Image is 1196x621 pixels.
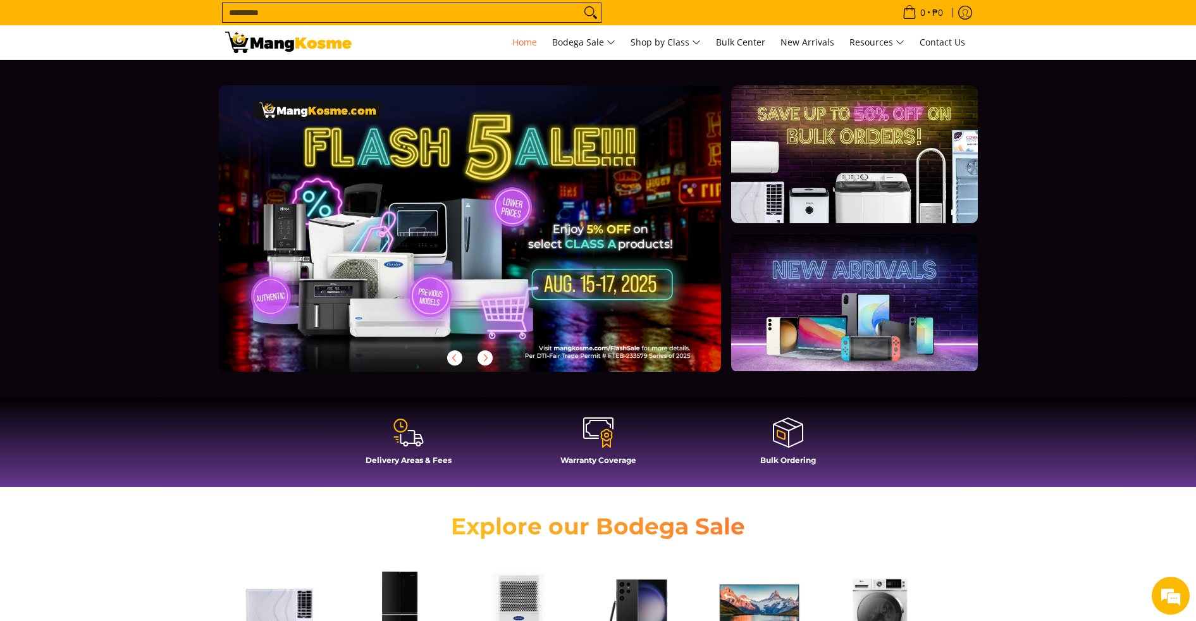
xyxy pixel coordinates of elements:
span: Resources [849,35,904,51]
span: • [899,6,947,20]
a: Resources [843,25,911,59]
a: Warranty Coverage [510,416,687,474]
h4: Bulk Ordering [700,455,877,465]
a: New Arrivals [774,25,841,59]
a: More [219,85,762,392]
button: Next [471,344,499,372]
a: Home [506,25,543,59]
a: Shop by Class [624,25,707,59]
span: Shop by Class [631,35,701,51]
span: Bulk Center [716,36,765,48]
nav: Main Menu [364,25,971,59]
button: Previous [441,344,469,372]
span: ₱0 [930,8,945,17]
span: New Arrivals [780,36,834,48]
a: Contact Us [913,25,971,59]
a: Bodega Sale [546,25,622,59]
img: Mang Kosme: Your Home Appliances Warehouse Sale Partner! [225,32,352,53]
a: Bulk Ordering [700,416,877,474]
span: Bodega Sale [552,35,615,51]
span: Home [512,36,537,48]
span: Contact Us [920,36,965,48]
h2: Explore our Bodega Sale [415,512,782,541]
h4: Warranty Coverage [510,455,687,465]
span: 0 [918,8,927,17]
a: Bulk Center [710,25,772,59]
a: Delivery Areas & Fees [320,416,497,474]
h4: Delivery Areas & Fees [320,455,497,465]
button: Search [581,3,601,22]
